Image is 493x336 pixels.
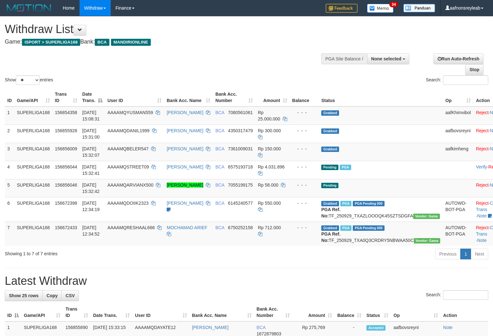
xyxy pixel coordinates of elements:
span: PGA Pending [353,201,385,206]
span: 156672398 [55,201,77,206]
th: Action [441,303,488,321]
span: ISPORT > SUPERLIGA168 [22,39,80,46]
td: 7 [5,222,14,246]
a: Next [471,249,488,259]
span: [DATE] 15:08:31 [82,110,100,121]
a: Reject [476,146,489,151]
th: Bank Acc. Number: activate to sort column ascending [254,303,292,321]
td: SUPERLIGA168 [14,125,52,143]
a: Stop [465,64,483,75]
img: panduan.png [403,4,435,12]
th: Trans ID: activate to sort column ascending [63,303,91,321]
span: BCA [215,182,224,188]
td: SUPERLIGA168 [14,179,52,197]
b: PGA Ref. No: [321,231,340,243]
th: Amount: activate to sort column ascending [255,88,290,106]
span: [DATE] 15:31:00 [82,128,100,140]
span: PGA Pending [353,225,385,231]
td: TF_250929_TXAZLOOOQK45SZTSDGFA [319,197,443,222]
td: aafbovsreyni [443,125,473,143]
th: Balance [290,88,319,106]
th: Op: activate to sort column ascending [391,303,441,321]
label: Search: [426,75,488,85]
span: BCA [95,39,109,46]
a: [PERSON_NAME] [167,110,203,115]
div: Showing 1 to 7 of 7 entries [5,248,201,257]
th: Amount: activate to sort column ascending [292,303,335,321]
span: Copy 4350317479 to clipboard [228,128,253,133]
span: Rp 150.000 [258,146,281,151]
span: BCA [215,201,224,206]
td: AUTOWD-BOT-PGA [443,222,473,246]
th: User ID: activate to sort column ascending [132,303,189,321]
a: Copy [42,290,62,301]
td: 2 [5,125,14,143]
span: Pending [321,183,338,188]
th: Game/API: activate to sort column ascending [21,303,63,321]
span: Rp 4.031.896 [258,164,285,169]
a: CSV [61,290,79,301]
img: Button%20Memo.svg [367,4,394,13]
th: Bank Acc. Name: activate to sort column ascending [164,88,213,106]
span: BCA [215,128,224,133]
span: Vendor URL: https://trx31.1velocity.biz [413,214,440,219]
a: Reject [476,110,489,115]
a: Show 25 rows [5,290,43,301]
a: [PERSON_NAME] [167,182,203,188]
th: User ID: activate to sort column ascending [105,88,164,106]
a: [PERSON_NAME] [167,128,203,133]
td: TF_250929_TXA0Q3CRDRY5NBWAA50C [319,222,443,246]
div: - - - [292,146,316,152]
span: AAAAMQYUSMAN559 [108,110,153,115]
th: Date Trans.: activate to sort column ascending [91,303,132,321]
td: 1 [5,106,14,125]
a: MOCHAMAD ARIEF [167,225,207,230]
td: 4 [5,161,14,179]
span: 156856046 [55,182,77,188]
th: ID: activate to sort column descending [5,303,21,321]
span: None selected [371,56,401,61]
div: - - - [292,109,316,116]
a: Reject [476,182,489,188]
span: AAAAMQRESHAAL666 [108,225,155,230]
th: Status [319,88,443,106]
span: Copy 6575193718 to clipboard [228,164,253,169]
th: Bank Acc. Name: activate to sort column ascending [190,303,254,321]
a: Note [477,213,487,218]
span: Copy [46,293,58,298]
span: Rp 25.000.000 [258,110,280,121]
a: Reject [476,225,489,230]
span: Marked by aafsoycanthlai [340,201,351,206]
td: SUPERLIGA168 [14,106,52,125]
img: MOTION_logo.png [5,3,53,13]
span: Grabbed [321,147,339,152]
span: AAAAMQBELER547 [108,146,149,151]
img: Feedback.jpg [326,4,358,13]
div: - - - [292,127,316,134]
button: None selected [367,53,409,64]
span: Vendor URL: https://trx31.1velocity.biz [414,238,441,243]
span: [DATE] 12:34:52 [82,225,100,237]
a: Verify [476,164,487,169]
td: AUTOWD-BOT-PGA [443,197,473,222]
span: [DATE] 12:34:19 [82,201,100,212]
span: Copy 7080561061 to clipboard [228,110,253,115]
label: Search: [426,290,488,300]
b: PGA Ref. No: [321,207,340,218]
span: Marked by aafsoycanthlai [340,165,351,170]
td: 6 [5,197,14,222]
span: AAAAMQDOIIK2323 [108,201,149,206]
a: Note [443,325,453,330]
span: Rp 300.000 [258,128,281,133]
a: Reject [476,201,489,206]
th: Bank Acc. Number: activate to sort column ascending [213,88,255,106]
td: SUPERLIGA168 [14,222,52,246]
td: SUPERLIGA168 [14,161,52,179]
td: SUPERLIGA168 [14,197,52,222]
span: AAAAMQSTREET09 [108,164,149,169]
span: 156854358 [55,110,77,115]
div: PGA Site Balance / [321,53,367,64]
th: Date Trans.: activate to sort column descending [80,88,105,106]
h4: Game: Bank: [5,39,322,45]
span: Copy 7055199175 to clipboard [228,182,253,188]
